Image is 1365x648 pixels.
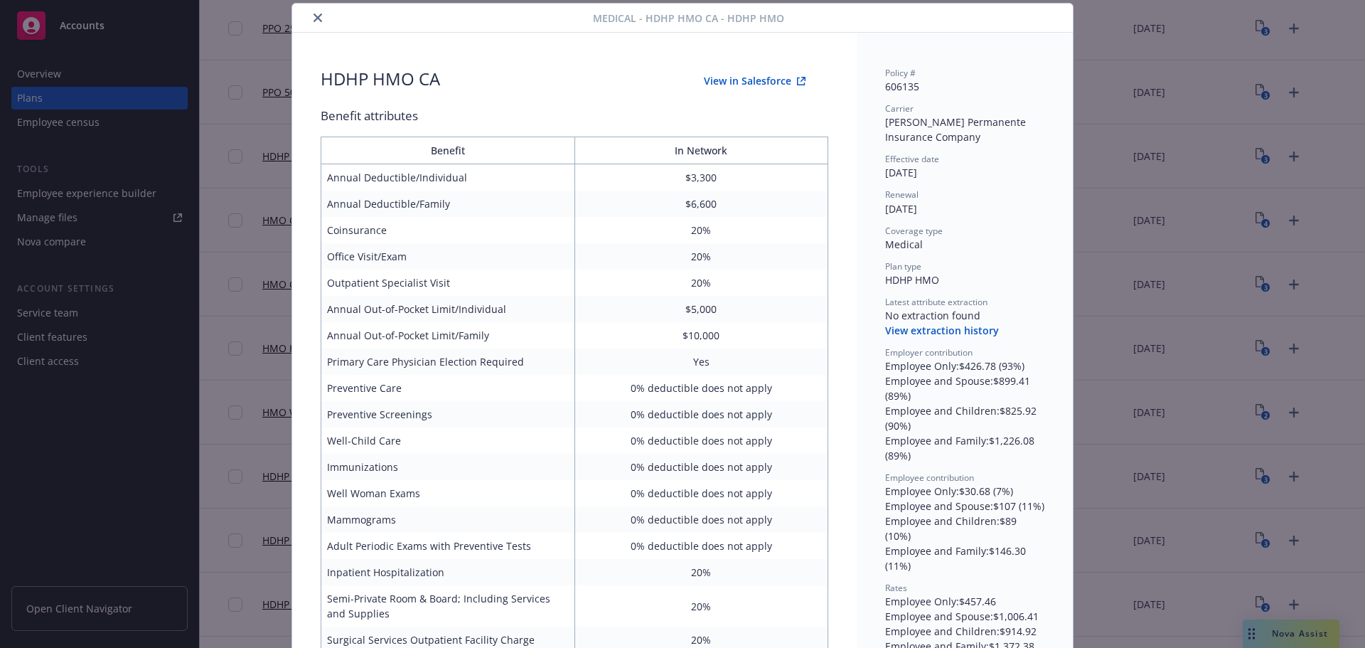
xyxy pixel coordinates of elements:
[885,201,1044,216] div: [DATE]
[885,188,919,201] span: Renewal
[574,137,828,164] th: In Network
[681,67,828,95] button: View in Salesforce
[321,164,575,191] td: Annual Deductible/Individual
[885,514,1044,543] div: Employee and Children : $89 (10%)
[885,346,973,358] span: Employer contribution
[309,9,326,26] button: close
[574,401,828,427] td: 0% deductible does not apply
[321,559,575,585] td: Inpatient Hospitalization
[321,107,828,125] div: Benefit attributes
[321,401,575,427] td: Preventive Screenings
[321,533,575,559] td: Adult Periodic Exams with Preventive Tests
[885,324,999,338] button: View extraction history
[574,217,828,243] td: 20%
[885,609,1044,624] div: Employee and Spouse : $1,006.41
[885,237,1044,252] div: Medical
[885,499,1044,514] div: Employee and Spouse : $107 (11%)
[885,272,1044,287] div: HDHP HMO
[321,137,575,164] th: Benefit
[885,373,1044,403] div: Employee and Spouse : $899.41 (89%)
[574,164,828,191] td: $3,300
[885,115,1044,144] div: [PERSON_NAME] Permanente Insurance Company
[321,191,575,217] td: Annual Deductible/Family
[574,349,828,375] td: Yes
[574,506,828,533] td: 0% deductible does not apply
[885,102,914,115] span: Carrier
[321,243,575,270] td: Office Visit/Exam
[885,67,916,79] span: Policy #
[574,559,828,585] td: 20%
[885,225,943,237] span: Coverage type
[885,594,1044,609] div: Employee Only : $457.46
[885,582,907,594] span: Rates
[885,433,1044,463] div: Employee and Family : $1,226.08 (89%)
[885,403,1044,433] div: Employee and Children : $825.92 (90%)
[885,296,987,308] span: Latest attribute extraction
[574,322,828,349] td: $10,000
[321,322,575,349] td: Annual Out-of-Pocket Limit/Family
[574,296,828,322] td: $5,000
[321,506,575,533] td: Mammograms
[321,217,575,243] td: Coinsurance
[885,543,1044,573] div: Employee and Family : $146.30 (11%)
[321,67,440,95] div: HDHP HMO CA
[321,427,575,454] td: Well-Child Care
[885,260,921,272] span: Plan type
[321,375,575,401] td: Preventive Care
[885,358,1044,373] div: Employee Only : $426.78 (93%)
[321,480,575,506] td: Well Woman Exams
[574,375,828,401] td: 0% deductible does not apply
[885,153,939,165] span: Effective date
[321,454,575,480] td: Immunizations
[885,472,974,484] span: Employee contribution
[574,243,828,270] td: 20%
[574,191,828,217] td: $6,600
[574,427,828,454] td: 0% deductible does not apply
[321,270,575,296] td: Outpatient Specialist Visit
[593,11,784,26] span: Medical - HDHP HMO CA - HDHP HMO
[321,585,575,627] td: Semi-Private Room & Board; Including Services and Supplies
[885,165,1044,180] div: [DATE]
[574,454,828,480] td: 0% deductible does not apply
[885,624,1044,639] div: Employee and Children : $914.92
[574,270,828,296] td: 20%
[574,585,828,627] td: 20%
[574,533,828,559] td: 0% deductible does not apply
[321,349,575,375] td: Primary Care Physician Election Required
[885,484,1044,499] div: Employee Only : $30.68 (7%)
[321,296,575,322] td: Annual Out-of-Pocket Limit/Individual
[574,480,828,506] td: 0% deductible does not apply
[885,308,1044,323] div: No extraction found
[885,79,1044,94] div: 606135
